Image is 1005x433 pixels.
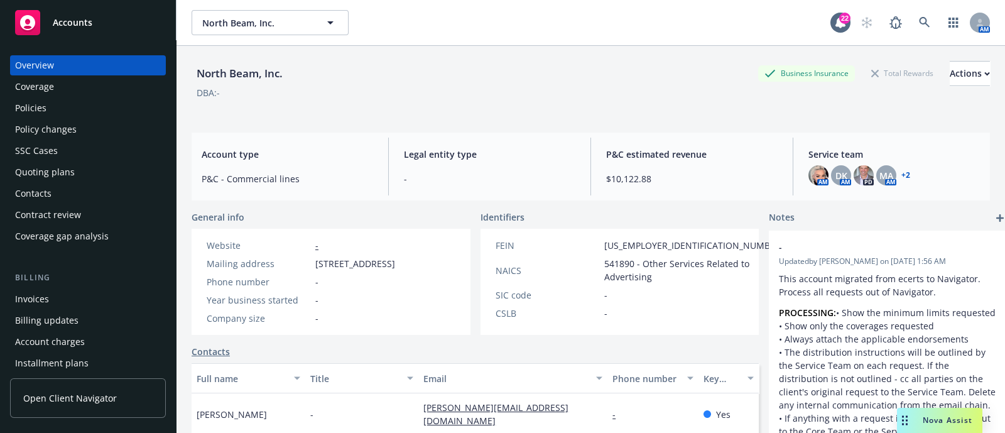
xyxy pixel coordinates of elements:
span: [STREET_ADDRESS] [315,257,395,270]
button: Email [418,363,607,393]
span: 541890 - Other Services Related to Advertising [604,257,784,283]
span: Legal entity type [404,148,575,161]
div: FEIN [496,239,599,252]
div: Phone number [207,275,310,288]
div: SIC code [496,288,599,302]
span: - [310,408,313,421]
div: Drag to move [897,408,913,433]
span: Accounts [53,18,92,28]
a: Coverage [10,77,166,97]
div: Coverage gap analysis [15,226,109,246]
img: photo [808,165,828,185]
div: Year business started [207,293,310,307]
a: Switch app [941,10,966,35]
div: Key contact [703,372,740,385]
img: photo [854,165,874,185]
div: Full name [197,372,286,385]
a: Contract review [10,205,166,225]
a: Report a Bug [883,10,908,35]
span: Nova Assist [923,415,972,425]
a: Installment plans [10,353,166,373]
button: Full name [192,363,305,393]
span: MA [879,169,893,182]
div: NAICS [496,264,599,277]
button: Title [305,363,419,393]
span: - [315,312,318,325]
span: Yes [716,408,731,421]
a: Search [912,10,937,35]
div: Policies [15,98,46,118]
p: This account migrated from ecerts to Navigator. Process all requests out of Navigator. [779,272,997,299]
a: +2 [901,172,910,179]
div: Business Insurance [758,65,855,81]
div: Contract review [15,205,81,225]
a: Coverage gap analysis [10,226,166,246]
div: DBA: - [197,86,220,99]
span: P&C - Commercial lines [202,172,373,185]
span: [PERSON_NAME] [197,408,267,421]
div: Policy changes [15,119,77,140]
div: SSC Cases [15,141,58,161]
a: Policies [10,98,166,118]
span: - [404,172,575,185]
div: North Beam, Inc. [192,65,288,82]
span: - [315,293,318,307]
div: Total Rewards [865,65,940,81]
div: Mailing address [207,257,310,270]
span: - [315,275,318,288]
span: North Beam, Inc. [202,16,311,30]
div: Installment plans [15,353,89,373]
div: Contacts [15,184,52,204]
a: Policy changes [10,119,166,140]
div: Billing updates [15,310,79,331]
div: Invoices [15,289,49,309]
div: Actions [950,62,990,85]
button: North Beam, Inc. [192,10,349,35]
div: Phone number [612,372,679,385]
button: Actions [950,61,990,86]
a: Accounts [10,5,166,40]
a: Quoting plans [10,162,166,182]
a: - [612,408,626,420]
span: Account type [202,148,373,161]
span: P&C estimated revenue [606,148,778,161]
span: $10,122.88 [606,172,778,185]
div: 22 [839,13,850,24]
a: Account charges [10,332,166,352]
div: Email [423,372,589,385]
div: CSLB [496,307,599,320]
strong: PROCESSING: [779,307,836,319]
a: Contacts [10,184,166,204]
span: Service team [808,148,980,161]
span: Notes [769,211,795,226]
span: - [604,288,607,302]
a: Billing updates [10,310,166,331]
div: Billing [10,271,166,284]
div: Account charges [15,332,85,352]
div: Title [310,372,400,385]
span: Open Client Navigator [23,392,117,405]
span: Updated by [PERSON_NAME] on [DATE] 1:56 AM [779,256,997,267]
span: - [779,241,965,254]
a: Overview [10,55,166,75]
span: General info [192,211,244,224]
a: SSC Cases [10,141,166,161]
button: Phone number [607,363,698,393]
button: Key contact [698,363,759,393]
button: Nova Assist [897,408,982,433]
a: Contacts [192,345,230,358]
div: Coverage [15,77,54,97]
div: Website [207,239,310,252]
a: [PERSON_NAME][EMAIL_ADDRESS][DOMAIN_NAME] [423,402,568,427]
span: DK [835,169,847,182]
a: Start snowing [854,10,879,35]
div: Company size [207,312,310,325]
span: Identifiers [481,211,524,224]
span: - [604,307,607,320]
div: Quoting plans [15,162,75,182]
a: Invoices [10,289,166,309]
span: [US_EMPLOYER_IDENTIFICATION_NUMBER] [604,239,784,252]
a: - [315,239,318,251]
div: Overview [15,55,54,75]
